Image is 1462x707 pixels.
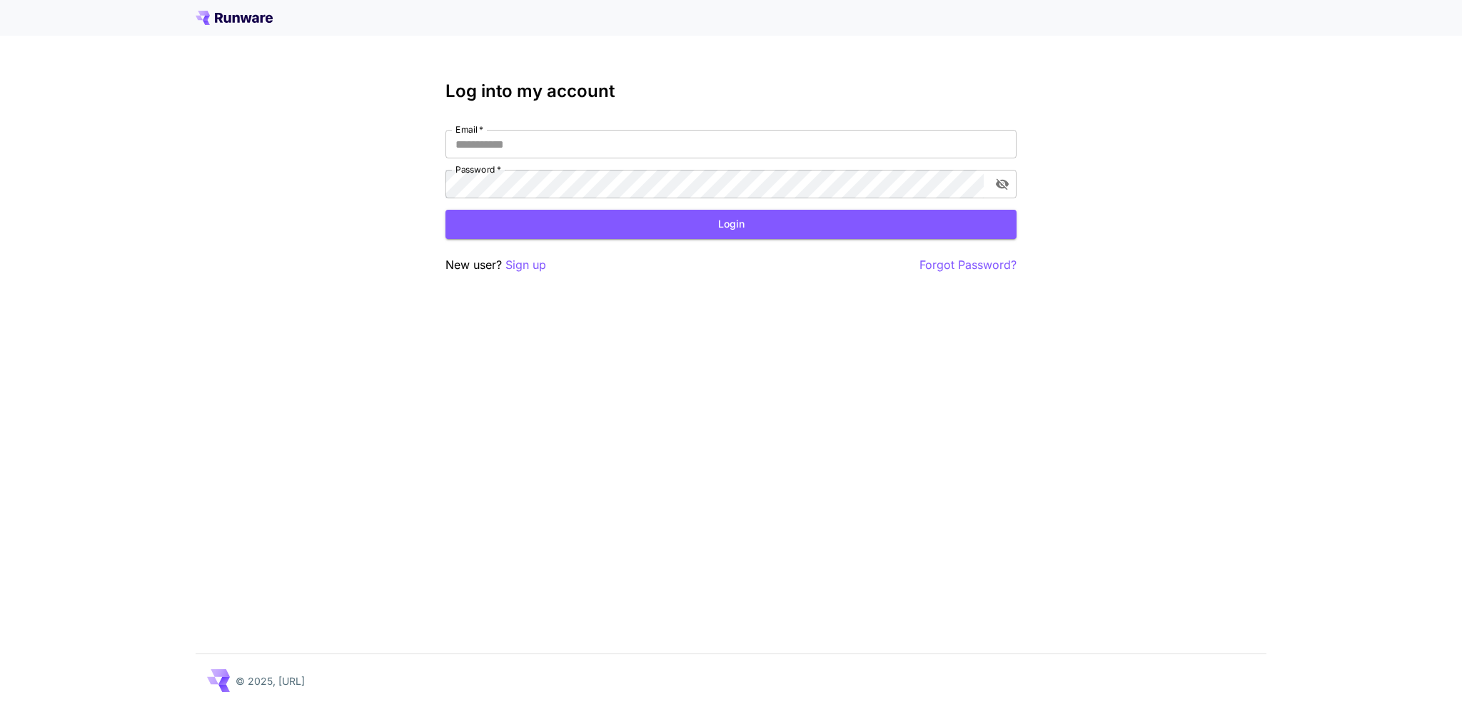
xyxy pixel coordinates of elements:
button: Forgot Password? [919,256,1017,274]
label: Password [455,163,501,176]
p: © 2025, [URL] [236,673,305,688]
button: Login [445,210,1017,239]
h3: Log into my account [445,81,1017,101]
button: Sign up [505,256,546,274]
label: Email [455,123,483,136]
button: toggle password visibility [989,171,1015,197]
p: New user? [445,256,546,274]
